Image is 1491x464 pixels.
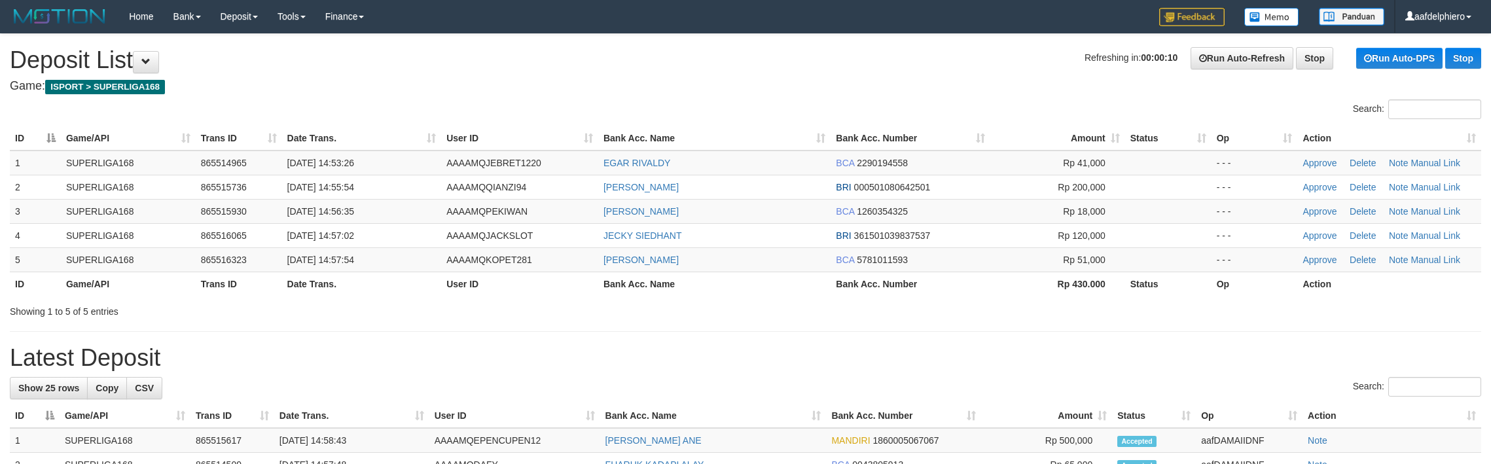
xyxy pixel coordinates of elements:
[1196,428,1302,453] td: aafDAMAIIDNF
[10,300,611,318] div: Showing 1 to 5 of 5 entries
[10,223,61,247] td: 4
[10,47,1481,73] h1: Deposit List
[854,230,931,241] span: Copy 361501039837537 to clipboard
[446,182,526,192] span: AAAAMQQIANZI94
[60,404,190,428] th: Game/API: activate to sort column ascending
[1410,230,1460,241] a: Manual Link
[1302,158,1337,168] a: Approve
[1389,230,1409,241] a: Note
[1353,99,1481,119] label: Search:
[10,151,61,175] td: 1
[1445,48,1481,69] a: Stop
[196,126,282,151] th: Trans ID: activate to sort column ascending
[1112,404,1196,428] th: Status: activate to sort column ascending
[1297,272,1481,296] th: Action
[126,377,162,399] a: CSV
[1296,47,1333,69] a: Stop
[1389,182,1409,192] a: Note
[1302,404,1481,428] th: Action: activate to sort column ascending
[603,182,679,192] a: [PERSON_NAME]
[1350,182,1376,192] a: Delete
[441,126,598,151] th: User ID: activate to sort column ascending
[990,272,1125,296] th: Rp 430.000
[1350,255,1376,265] a: Delete
[10,272,61,296] th: ID
[1302,206,1337,217] a: Approve
[1356,48,1443,69] a: Run Auto-DPS
[981,428,1112,453] td: Rp 500,000
[10,377,88,399] a: Show 25 rows
[287,158,354,168] span: [DATE] 14:53:26
[857,255,908,265] span: Copy 5781011593 to clipboard
[96,383,118,393] span: Copy
[1302,230,1337,241] a: Approve
[1125,126,1212,151] th: Status: activate to sort column ascending
[10,247,61,272] td: 5
[1350,206,1376,217] a: Delete
[287,255,354,265] span: [DATE] 14:57:54
[61,126,196,151] th: Game/API: activate to sort column ascending
[836,158,854,168] span: BCA
[1117,436,1157,447] span: Accepted
[61,223,196,247] td: SUPERLIGA168
[1212,199,1298,223] td: - - -
[1058,230,1105,241] span: Rp 120,000
[1410,182,1460,192] a: Manual Link
[603,230,682,241] a: JECKY SIEDHANT
[1410,255,1460,265] a: Manual Link
[61,175,196,199] td: SUPERLIGA168
[1212,175,1298,199] td: - - -
[201,255,247,265] span: 865516323
[1063,255,1105,265] span: Rp 51,000
[201,206,247,217] span: 865515930
[990,126,1125,151] th: Amount: activate to sort column ascending
[1353,377,1481,397] label: Search:
[1302,255,1337,265] a: Approve
[1058,182,1105,192] span: Rp 200,000
[1389,206,1409,217] a: Note
[857,206,908,217] span: Copy 1260354325 to clipboard
[274,428,429,453] td: [DATE] 14:58:43
[836,230,851,241] span: BRI
[429,404,600,428] th: User ID: activate to sort column ascending
[831,435,870,446] span: MANDIRI
[1063,206,1105,217] span: Rp 18,000
[10,7,109,26] img: MOTION_logo.png
[201,158,247,168] span: 865514965
[1350,230,1376,241] a: Delete
[603,158,670,168] a: EGAR RIVALDY
[836,182,851,192] span: BRI
[282,272,442,296] th: Date Trans.
[1141,52,1177,63] strong: 00:00:10
[598,126,831,151] th: Bank Acc. Name: activate to sort column ascending
[45,80,165,94] span: ISPORT > SUPERLIGA168
[1212,223,1298,247] td: - - -
[135,383,154,393] span: CSV
[201,230,247,241] span: 865516065
[10,80,1481,93] h4: Game:
[61,272,196,296] th: Game/API
[1302,182,1337,192] a: Approve
[446,158,541,168] span: AAAAMQJEBRET1220
[598,272,831,296] th: Bank Acc. Name
[1063,158,1105,168] span: Rp 41,000
[60,428,190,453] td: SUPERLIGA168
[1125,272,1212,296] th: Status
[446,255,532,265] span: AAAAMQKOPET281
[61,199,196,223] td: SUPERLIGA168
[61,247,196,272] td: SUPERLIGA168
[287,206,354,217] span: [DATE] 14:56:35
[282,126,442,151] th: Date Trans.: activate to sort column ascending
[190,428,274,453] td: 865515617
[10,175,61,199] td: 2
[10,404,60,428] th: ID: activate to sort column descending
[196,272,282,296] th: Trans ID
[1196,404,1302,428] th: Op: activate to sort column ascending
[605,435,702,446] a: [PERSON_NAME] ANE
[1297,126,1481,151] th: Action: activate to sort column ascending
[1388,377,1481,397] input: Search:
[1350,158,1376,168] a: Delete
[10,199,61,223] td: 3
[1410,158,1460,168] a: Manual Link
[190,404,274,428] th: Trans ID: activate to sort column ascending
